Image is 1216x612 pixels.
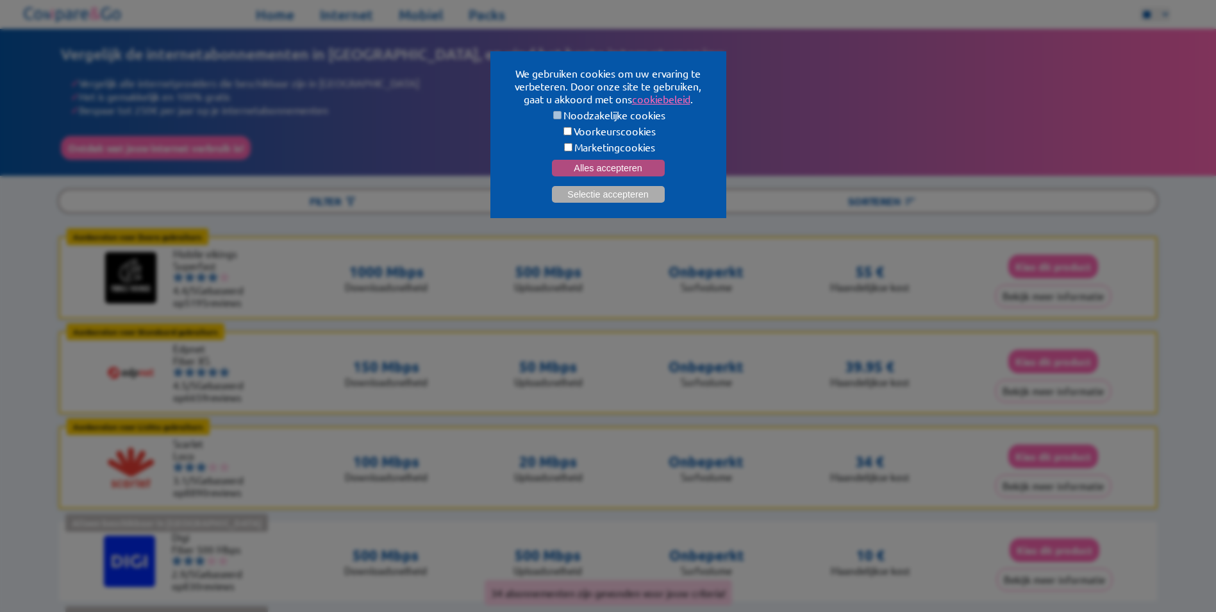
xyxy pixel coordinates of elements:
[632,92,690,105] a: cookiebeleid
[506,108,711,121] label: Noodzakelijke cookies
[506,140,711,153] label: Marketingcookies
[563,127,572,135] input: Voorkeurscookies
[506,124,711,137] label: Voorkeurscookies
[552,186,665,203] button: Selectie accepteren
[564,143,572,151] input: Marketingcookies
[552,160,665,176] button: Alles accepteren
[553,111,562,119] input: Noodzakelijke cookies
[506,67,711,105] p: We gebruiken cookies om uw ervaring te verbeteren. Door onze site te gebruiken, gaat u akkoord me...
